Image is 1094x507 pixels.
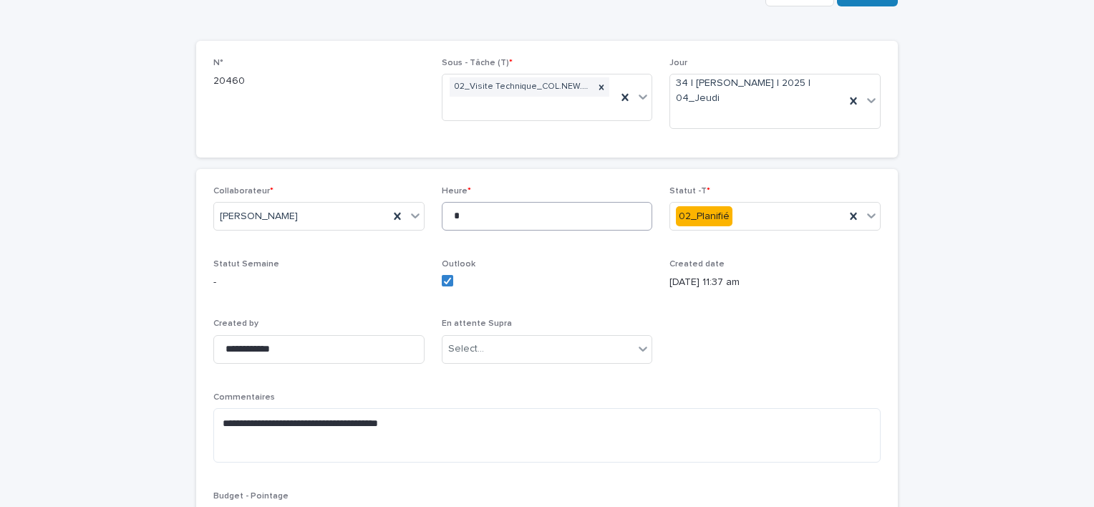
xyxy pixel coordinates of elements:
span: Outlook [442,260,475,269]
div: 02_Planifié [676,206,732,227]
span: N° [213,59,223,67]
span: Created by [213,319,258,328]
span: [PERSON_NAME] [220,209,298,224]
div: 02_Visite Technique_COL.NEW.FR.0002095 [450,77,594,97]
span: Budget - Pointage [213,492,289,501]
span: Sous - Tâche (T) [442,59,513,67]
span: Heure [442,187,471,195]
p: 20460 [213,74,425,89]
span: Commentaires [213,393,275,402]
span: Created date [669,260,725,269]
span: Statut Semaine [213,260,279,269]
span: En attente Supra [442,319,512,328]
span: 34 | [PERSON_NAME] | 2025 | 04_Jeudi [676,76,839,106]
span: Statut -T [669,187,710,195]
p: - [213,275,425,290]
div: Select... [448,342,484,357]
span: Collaborateur [213,187,273,195]
p: [DATE] 11:37 am [669,275,881,290]
span: Jour [669,59,687,67]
